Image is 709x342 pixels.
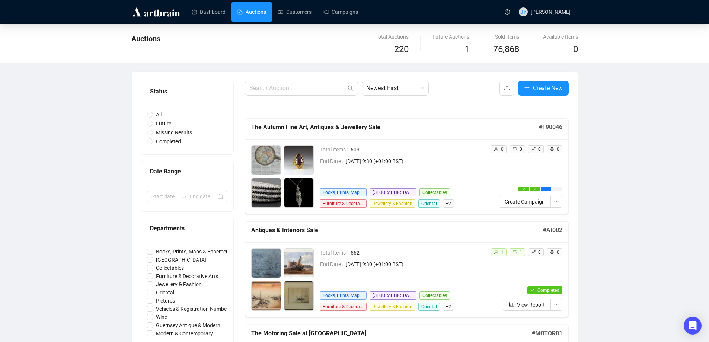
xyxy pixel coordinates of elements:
a: Customers [278,2,312,22]
span: [DATE] 9:30 (+01:00 BST) [346,260,485,268]
span: check [533,188,536,191]
span: Furniture & Decorative Arts [320,199,367,208]
div: Open Intercom Messenger [684,317,702,335]
span: 603 [351,146,485,154]
span: 0 [538,147,541,152]
span: 1 [520,250,522,255]
h5: # AI002 [543,226,562,235]
span: 1 [464,44,469,54]
span: [DATE] 9:30 (+01:00 BST) [346,157,485,165]
span: to [181,194,187,199]
span: 0 [573,44,578,54]
span: bar-chart [509,302,514,307]
a: Dashboard [192,2,226,22]
span: rise [531,147,536,151]
span: Jewellery & Fashion [370,303,415,311]
img: logo [131,6,181,18]
span: Furniture & Decorative Arts [153,272,221,280]
span: check [522,188,525,191]
div: Available Items [543,33,578,41]
span: question-circle [505,9,510,15]
span: 0 [501,147,504,152]
span: End Date [320,260,346,268]
span: [GEOGRAPHIC_DATA] [370,291,416,300]
a: Auctions [237,2,266,22]
span: Completed [153,137,184,146]
span: Vehicles & Registration Numbers [153,305,234,313]
span: 220 [394,44,409,54]
img: 2_1.jpg [284,146,313,175]
span: Oriental [153,288,177,297]
span: user [494,147,498,151]
span: [PERSON_NAME] [531,9,571,15]
span: Books, Prints, Maps & Ephemera [320,188,367,196]
div: Total Auctions [376,33,409,41]
span: user [494,250,498,254]
span: Pictures [153,297,178,305]
h5: # MOTOR01 [532,329,562,338]
span: 1 [501,250,504,255]
span: Collectables [419,291,450,300]
span: 0 [557,250,559,255]
span: 0 [520,147,522,152]
span: ellipsis [554,199,559,204]
span: Auctions [131,34,160,43]
span: Guernsey Antique & Modern [153,321,223,329]
span: End Date [320,157,346,165]
span: Total Items [320,249,351,257]
span: Wine [153,313,170,321]
span: + 2 [443,303,454,311]
h5: The Autumn Fine Art, Antiques & Jewellery Sale [251,123,539,132]
span: View Report [517,301,545,309]
span: [GEOGRAPHIC_DATA] [153,256,209,264]
span: rise [531,250,536,254]
div: Date Range [150,167,224,176]
span: 562 [351,249,485,257]
button: View Report [503,299,551,311]
input: End date [190,192,216,201]
span: Oriental [418,199,440,208]
span: Modern & Contemporary [153,329,216,338]
h5: The Motoring Sale at [GEOGRAPHIC_DATA] [251,329,532,338]
span: swap-right [181,194,187,199]
span: Jewellery & Fashion [153,280,205,288]
span: search [348,85,354,91]
div: Status [150,87,224,96]
span: Furniture & Decorative Arts [320,303,367,311]
h5: # F90046 [539,123,562,132]
img: 2_1.jpg [284,249,313,278]
a: Antiques & Interiors Sale#AI002Total Items562End Date[DATE] 9:30 (+01:00 BST)Books, Prints, Maps ... [245,221,569,317]
img: 4_1.jpg [284,178,313,207]
span: JY [520,8,526,16]
span: plus [524,85,530,91]
button: Create New [518,81,569,96]
span: Collectables [153,264,187,272]
span: + 2 [443,199,454,208]
span: rocket [550,147,554,151]
span: check [530,288,535,292]
span: 0 [557,147,559,152]
span: rocket [550,250,554,254]
input: Start date [151,192,178,201]
img: 3_1.jpg [252,178,281,207]
img: 4_1.jpg [284,281,313,310]
span: retweet [512,147,517,151]
span: Future [153,119,174,128]
span: Missing Results [153,128,195,137]
span: Collectables [419,188,450,196]
span: 0 [538,250,541,255]
img: 1_1.jpg [252,249,281,278]
div: Future Auctions [432,33,469,41]
span: Completed [537,288,559,293]
img: 3_1.jpg [252,281,281,310]
span: 76,868 [493,42,519,57]
span: Books, Prints, Maps & Ephemera [153,247,234,256]
div: Departments [150,224,224,233]
a: The Autumn Fine Art, Antiques & Jewellery Sale#F90046Total Items603End Date[DATE] 9:30 (+01:00 BS... [245,118,569,214]
button: Create Campaign [499,196,551,208]
span: [GEOGRAPHIC_DATA] [370,188,416,196]
img: 1_1.jpg [252,146,281,175]
span: retweet [512,250,517,254]
span: Jewellery & Fashion [370,199,415,208]
span: ellipsis [554,302,559,307]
